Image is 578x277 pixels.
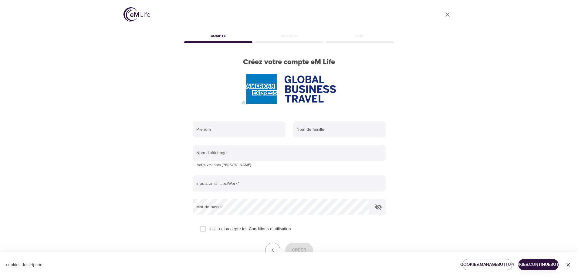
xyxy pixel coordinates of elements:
img: AmEx%20GBT%20logo.png [242,74,336,104]
button: cookies.continueButton [518,259,559,270]
img: logo [123,7,150,22]
a: close [440,7,455,22]
p: Votre vrai nom [PERSON_NAME]. [197,162,381,168]
a: Conditions d'utilisation [249,226,291,232]
button: cookies.manageButton [462,259,512,270]
span: cookies.manageButton [467,261,508,268]
span: J'ai lu et accepté les [209,226,291,232]
span: cookies.continueButton [523,261,554,268]
h2: Créez votre compte eM Life [183,58,395,67]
